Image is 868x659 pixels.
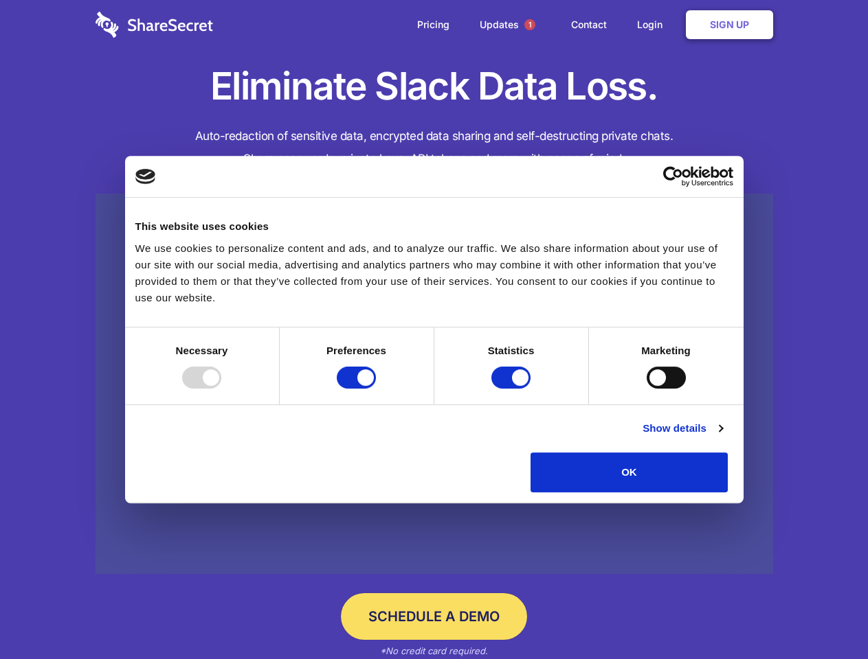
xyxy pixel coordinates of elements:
strong: Necessary [176,345,228,356]
img: logo [135,169,156,184]
a: Sign Up [686,10,773,39]
a: Login [623,3,683,46]
a: Wistia video thumbnail [96,194,773,575]
strong: Preferences [326,345,386,356]
a: Contact [557,3,621,46]
div: This website uses cookies [135,218,733,235]
button: OK [531,452,728,492]
strong: Statistics [488,345,535,356]
img: logo-wordmark-white-trans-d4663122ce5f474addd5e946df7df03e33cb6a1c49d2221995e7729f52c070b2.svg [96,12,213,38]
a: Schedule a Demo [341,593,527,640]
a: Usercentrics Cookiebot - opens in a new window [613,166,733,187]
em: *No credit card required. [380,645,488,656]
div: We use cookies to personalize content and ads, and to analyze our traffic. We also share informat... [135,240,733,306]
h1: Eliminate Slack Data Loss. [96,62,773,111]
a: Pricing [403,3,463,46]
a: Show details [643,420,722,437]
h4: Auto-redaction of sensitive data, encrypted data sharing and self-destructing private chats. Shar... [96,125,773,170]
span: 1 [524,19,535,30]
strong: Marketing [641,345,691,356]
